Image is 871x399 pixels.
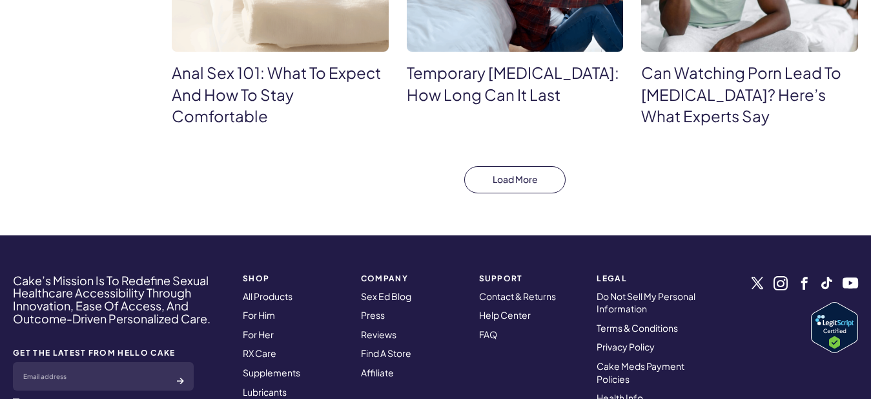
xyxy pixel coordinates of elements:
strong: SHOP [243,274,345,283]
button: Load More [464,166,566,193]
a: All Products [243,290,292,302]
a: FAQ [479,329,497,340]
a: Anal Sex 101: What To Expect And How To Stay Comfortable [172,63,381,125]
strong: COMPANY [361,274,464,283]
a: Terms & Conditions [597,322,678,334]
a: Lubricants [243,386,287,398]
a: Cake Meds Payment Policies [597,360,684,385]
a: Reviews [361,329,396,340]
a: Sex Ed Blog [361,290,411,302]
h4: Cake’s Mission Is To Redefine Sexual Healthcare Accessibility Through Innovation, Ease Of Access,... [13,274,226,325]
strong: GET THE LATEST FROM HELLO CAKE [13,349,194,357]
a: Affiliate [361,367,394,378]
a: Supplements [243,367,300,378]
a: Temporary [MEDICAL_DATA]: How Long Can It Last [407,63,619,104]
img: Verify Approval for www.hellocake.com [811,302,858,353]
a: For Her [243,329,274,340]
strong: Support [479,274,582,283]
a: Verify LegitScript Approval for www.hellocake.com [811,302,858,353]
a: RX Care [243,347,276,359]
a: Find A Store [361,347,411,359]
a: For Him [243,309,275,321]
a: Privacy Policy [597,341,655,352]
a: Do Not Sell My Personal Information [597,290,695,315]
a: Help Center [479,309,531,321]
a: Can Watching Porn Lead to [MEDICAL_DATA]? Here’s What Experts Say [641,63,841,125]
a: Press [361,309,385,321]
strong: Legal [597,274,699,283]
a: Contact & Returns [479,290,556,302]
